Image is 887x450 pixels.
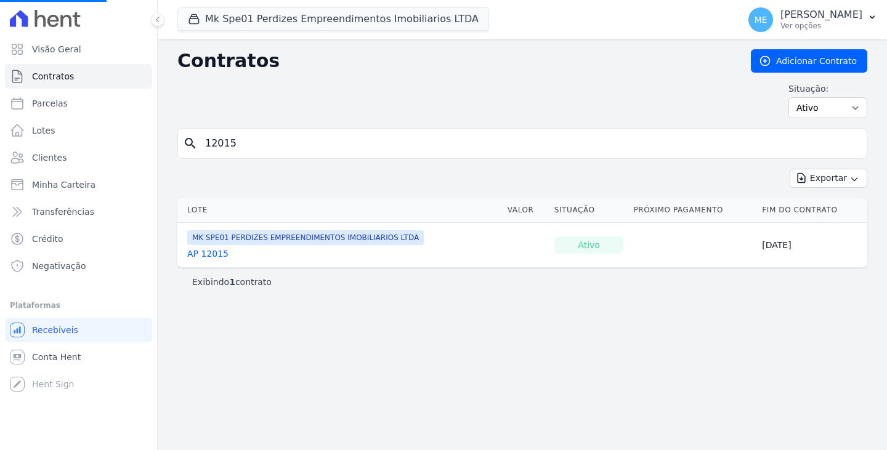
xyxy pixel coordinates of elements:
td: [DATE] [757,223,867,268]
span: Visão Geral [32,43,81,55]
a: Visão Geral [5,37,152,62]
span: Parcelas [32,97,68,110]
span: Crédito [32,233,63,245]
a: Clientes [5,145,152,170]
h2: Contratos [177,50,731,72]
button: ME [PERSON_NAME] Ver opções [739,2,887,37]
input: Buscar por nome do lote [198,131,862,156]
a: Negativação [5,254,152,278]
button: Exportar [790,169,867,188]
button: Mk Spe01 Perdizes Empreendimentos Imobiliarios LTDA [177,7,489,31]
a: AP 12015 [187,247,229,260]
span: Minha Carteira [32,179,95,191]
a: Crédito [5,227,152,251]
p: Ver opções [780,21,862,31]
span: Contratos [32,70,74,82]
a: Lotes [5,118,152,143]
a: Conta Hent [5,345,152,369]
div: Plataformas [10,298,147,313]
i: search [183,136,198,151]
p: Exibindo contrato [192,276,272,288]
th: Situação [549,198,629,223]
span: Negativação [32,260,86,272]
span: Conta Hent [32,351,81,363]
span: Recebíveis [32,324,78,336]
span: Transferências [32,206,94,218]
a: Transferências [5,199,152,224]
a: Recebíveis [5,318,152,342]
span: MK SPE01 PERDIZES EMPREENDIMENTOS IMOBILIARIOS LTDA [187,230,424,245]
p: [PERSON_NAME] [780,9,862,21]
a: Adicionar Contrato [751,49,867,73]
th: Fim do Contrato [757,198,867,223]
div: Ativo [554,236,624,254]
a: Minha Carteira [5,172,152,197]
span: ME [755,15,768,24]
span: Clientes [32,151,67,164]
b: 1 [229,277,235,287]
a: Contratos [5,64,152,89]
label: Situação: [788,82,867,95]
th: Valor [503,198,549,223]
th: Lote [177,198,503,223]
span: Lotes [32,124,55,137]
a: Parcelas [5,91,152,116]
th: Próximo Pagamento [628,198,757,223]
